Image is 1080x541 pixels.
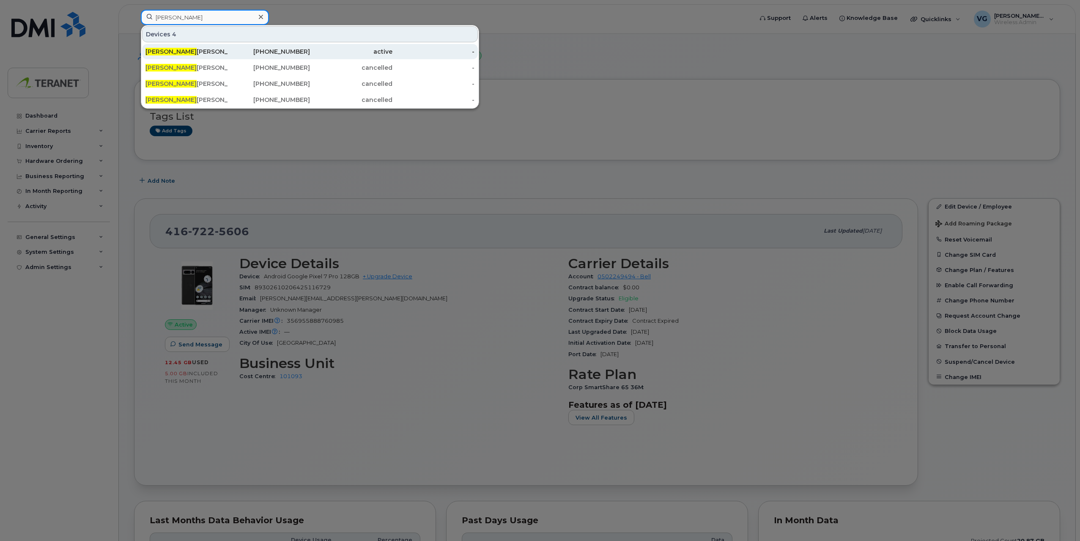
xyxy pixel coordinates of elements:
[145,64,197,71] span: [PERSON_NAME]
[145,63,228,72] div: [PERSON_NAME]
[310,96,392,104] div: cancelled
[142,44,478,59] a: [PERSON_NAME][PERSON_NAME][PHONE_NUMBER]active-
[228,47,310,56] div: [PHONE_NUMBER]
[228,96,310,104] div: [PHONE_NUMBER]
[145,80,197,88] span: [PERSON_NAME]
[228,63,310,72] div: [PHONE_NUMBER]
[142,60,478,75] a: [PERSON_NAME][PERSON_NAME][PHONE_NUMBER]cancelled-
[142,26,478,42] div: Devices
[310,80,392,88] div: cancelled
[142,92,478,107] a: [PERSON_NAME][PERSON_NAME][PHONE_NUMBER]cancelled-
[392,96,475,104] div: -
[310,63,392,72] div: cancelled
[228,80,310,88] div: [PHONE_NUMBER]
[172,30,176,38] span: 4
[392,63,475,72] div: -
[145,47,228,56] div: [PERSON_NAME]
[145,96,197,104] span: [PERSON_NAME]
[310,47,392,56] div: active
[145,48,197,55] span: [PERSON_NAME]
[392,47,475,56] div: -
[392,80,475,88] div: -
[145,96,228,104] div: [PERSON_NAME]
[145,80,228,88] div: [PERSON_NAME]
[142,76,478,91] a: [PERSON_NAME][PERSON_NAME][PHONE_NUMBER]cancelled-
